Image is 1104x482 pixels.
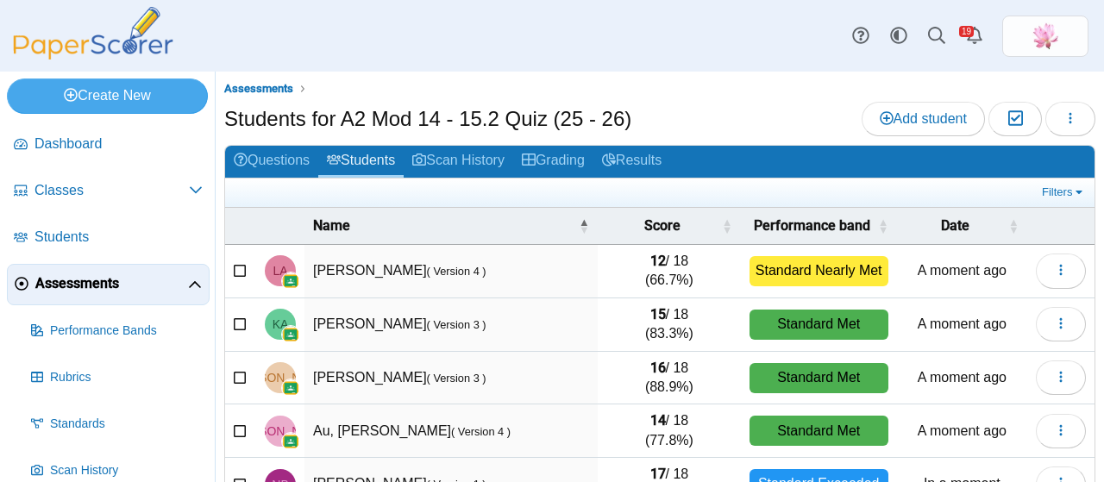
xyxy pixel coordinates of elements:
[34,228,203,247] span: Students
[1038,184,1090,201] a: Filters
[7,124,210,166] a: Dashboard
[224,82,293,95] span: Assessments
[304,404,598,458] td: Au, [PERSON_NAME]
[273,265,287,277] span: Leah Acosta
[273,318,289,330] span: Kaylin Aguilar
[230,425,329,437] span: Jayden Au
[1032,22,1059,50] img: ps.MuGhfZT6iQwmPTCC
[224,104,631,134] h1: Students for A2 Mod 14 - 15.2 Quiz (25 - 26)
[220,78,298,100] a: Assessments
[230,372,329,384] span: James Alexander
[34,135,203,153] span: Dashboard
[304,298,598,352] td: [PERSON_NAME]
[7,47,179,62] a: PaperScorer
[35,274,188,293] span: Assessments
[598,298,741,352] td: / 18 (83.3%)
[24,404,210,445] a: Standards
[225,146,318,178] a: Questions
[750,216,875,235] span: Performance band
[282,433,299,450] img: googleClassroom-logo.png
[918,316,1007,331] time: Sep 19, 2025 at 10:18 AM
[7,217,210,259] a: Students
[750,310,888,340] div: Standard Met
[650,253,666,269] b: 12
[7,78,208,113] a: Create New
[1002,16,1088,57] a: ps.MuGhfZT6iQwmPTCC
[313,216,575,235] span: Name
[451,425,511,438] small: ( Version 4 )
[1008,217,1019,235] span: Date : Activate to sort
[593,146,670,178] a: Results
[50,416,203,433] span: Standards
[598,404,741,458] td: / 18 (77.8%)
[7,7,179,59] img: PaperScorer
[750,416,888,446] div: Standard Met
[918,423,1007,438] time: Sep 19, 2025 at 10:18 AM
[34,181,189,200] span: Classes
[606,216,718,235] span: Score
[282,272,299,290] img: googleClassroom-logo.png
[304,352,598,405] td: [PERSON_NAME]
[282,326,299,343] img: googleClassroom-logo.png
[598,245,741,298] td: / 18 (66.7%)
[878,217,888,235] span: Performance band : Activate to sort
[750,256,888,286] div: Standard Nearly Met
[7,264,210,305] a: Assessments
[50,462,203,479] span: Scan History
[24,357,210,398] a: Rubrics
[918,263,1007,278] time: Sep 19, 2025 at 10:18 AM
[24,310,210,352] a: Performance Bands
[579,217,589,235] span: Name : Activate to invert sorting
[722,217,732,235] span: Score : Activate to sort
[404,146,513,178] a: Scan History
[513,146,593,178] a: Grading
[304,245,598,298] td: [PERSON_NAME]
[918,370,1007,385] time: Sep 19, 2025 at 10:18 AM
[650,360,666,376] b: 16
[956,17,994,55] a: Alerts
[282,379,299,397] img: googleClassroom-logo.png
[50,322,203,340] span: Performance Bands
[650,306,666,322] b: 15
[906,216,1005,235] span: Date
[650,412,666,429] b: 14
[318,146,404,178] a: Students
[598,352,741,405] td: / 18 (88.9%)
[862,102,985,136] a: Add student
[750,363,888,393] div: Standard Met
[880,111,967,126] span: Add student
[427,318,486,331] small: ( Version 3 )
[427,372,486,385] small: ( Version 3 )
[650,466,666,482] b: 17
[1032,22,1059,50] span: Xinmei Li
[50,369,203,386] span: Rubrics
[7,171,210,212] a: Classes
[427,265,486,278] small: ( Version 4 )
